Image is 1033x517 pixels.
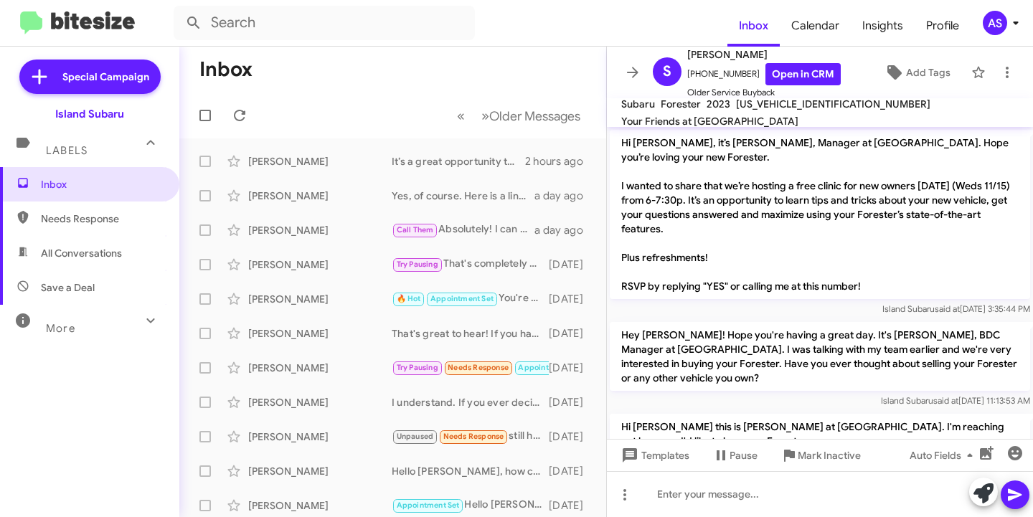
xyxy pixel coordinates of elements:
[518,363,581,372] span: Appointment Set
[534,189,595,203] div: a day ago
[621,98,655,110] span: Subaru
[798,442,861,468] span: Mark Inactive
[780,5,851,47] a: Calendar
[248,189,392,203] div: [PERSON_NAME]
[248,498,392,513] div: [PERSON_NAME]
[549,292,595,306] div: [DATE]
[448,363,509,372] span: Needs Response
[19,60,161,94] a: Special Campaign
[730,442,758,468] span: Pause
[727,5,780,47] a: Inbox
[457,107,465,125] span: «
[392,395,549,409] div: I understand. If you ever decide to sell your vehicle or have questions in the future, feel free ...
[392,256,549,272] div: That's completely understandable! If you're considering selling your vehicle in the future, let u...
[248,257,392,272] div: [PERSON_NAME]
[392,189,534,203] div: Yes, of course. Here is a link to our pre-owned inventory. [URL][DOMAIN_NAME].
[971,11,1017,35] button: AS
[910,442,978,468] span: Auto Fields
[549,498,595,513] div: [DATE]
[906,60,951,85] span: Add Tags
[55,107,124,121] div: Island Subaru
[397,225,434,234] span: Call Them
[62,70,149,84] span: Special Campaign
[392,326,549,341] div: That's great to hear! If you have any questions or need assistance with your current vehicle, fee...
[46,144,88,157] span: Labels
[392,497,549,513] div: Hello [PERSON_NAME], as per [PERSON_NAME], we are not interested in the Outback.
[869,60,964,85] button: Add Tags
[610,322,1030,391] p: Hey [PERSON_NAME]! Hope you're having a great day. It's [PERSON_NAME], BDC Manager at [GEOGRAPHIC...
[915,5,971,47] a: Profile
[41,212,163,226] span: Needs Response
[443,432,504,441] span: Needs Response
[199,58,253,81] h1: Inbox
[549,257,595,272] div: [DATE]
[248,464,392,478] div: [PERSON_NAME]
[248,223,392,237] div: [PERSON_NAME]
[392,290,549,307] div: You're welcome! Looking forward to seeing you on the 20th at 2:00 PM.
[397,501,460,510] span: Appointment Set
[248,154,392,169] div: [PERSON_NAME]
[935,303,960,314] span: said at
[248,326,392,341] div: [PERSON_NAME]
[481,107,489,125] span: »
[549,464,595,478] div: [DATE]
[397,363,438,372] span: Try Pausing
[248,292,392,306] div: [PERSON_NAME]
[430,294,494,303] span: Appointment Set
[736,98,930,110] span: [US_VEHICLE_IDENTIFICATION_NUMBER]
[46,322,75,335] span: More
[397,294,421,303] span: 🔥 Hot
[41,246,122,260] span: All Conversations
[765,63,841,85] a: Open in CRM
[549,361,595,375] div: [DATE]
[610,414,1030,497] p: Hi [PERSON_NAME] this is [PERSON_NAME] at [GEOGRAPHIC_DATA]. I'm reaching out because I'd like to...
[701,442,769,468] button: Pause
[549,430,595,444] div: [DATE]
[898,442,990,468] button: Auto Fields
[248,430,392,444] div: [PERSON_NAME]
[489,108,580,124] span: Older Messages
[851,5,915,47] a: Insights
[248,361,392,375] div: [PERSON_NAME]
[663,60,671,83] span: S
[534,223,595,237] div: a day ago
[41,280,95,295] span: Save a Deal
[687,46,841,63] span: [PERSON_NAME]
[449,101,589,131] nav: Page navigation example
[174,6,475,40] input: Search
[248,395,392,409] div: [PERSON_NAME]
[661,98,701,110] span: Forester
[607,442,701,468] button: Templates
[687,85,841,100] span: Older Service Buyback
[769,442,872,468] button: Mark Inactive
[392,222,534,238] div: Absolutely! I can follow up with you at the end of the year to discuss your options. Just let me ...
[881,395,1030,406] span: Island Subaru [DATE] 11:13:53 AM
[549,395,595,409] div: [DATE]
[549,326,595,341] div: [DATE]
[392,359,549,376] div: Yes Ty I'll be in touch in a few months
[448,101,473,131] button: Previous
[41,177,163,191] span: Inbox
[983,11,1007,35] div: AS
[610,130,1030,299] p: Hi [PERSON_NAME], it’s [PERSON_NAME], Manager at [GEOGRAPHIC_DATA]. Hope you’re loving your new F...
[525,154,595,169] div: 2 hours ago
[392,428,549,445] div: still have time with lease
[933,395,958,406] span: said at
[473,101,589,131] button: Next
[882,303,1030,314] span: Island Subaru [DATE] 3:35:44 PM
[687,63,841,85] span: [PHONE_NUMBER]
[707,98,730,110] span: 2023
[397,432,434,441] span: Unpaused
[618,442,689,468] span: Templates
[392,464,549,478] div: Hello [PERSON_NAME], how can we help you?
[392,154,525,169] div: It’s a great opportunity to see what your Forester is worth! In order to determine how much your ...
[397,260,438,269] span: Try Pausing
[621,115,798,128] span: Your Friends at [GEOGRAPHIC_DATA]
